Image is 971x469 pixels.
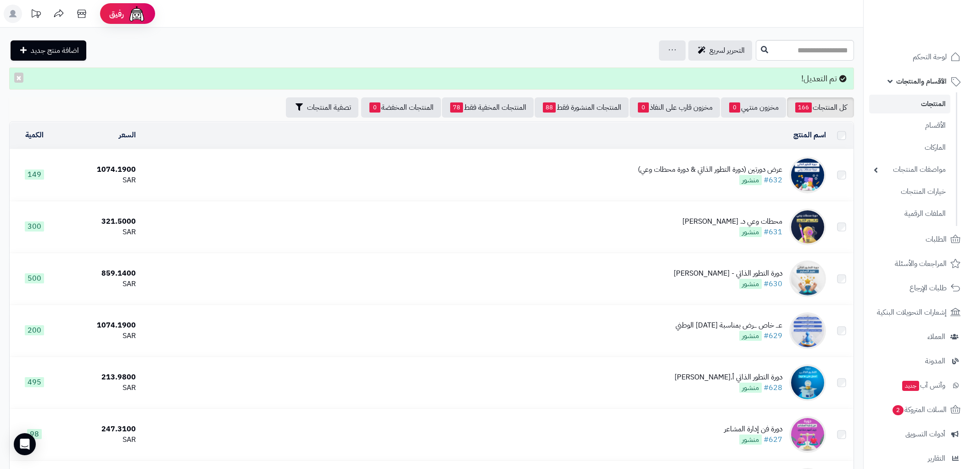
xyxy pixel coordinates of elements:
[25,273,44,283] span: 500
[789,416,826,453] img: دورة فن إدارة المشاعر
[895,257,947,270] span: المراجعات والأسئلة
[869,253,965,275] a: المراجعات والأسئلة
[62,216,135,227] div: 321.5000
[14,73,23,83] button: ×
[361,97,441,118] a: المنتجات المخفضة0
[789,209,826,245] img: محطات وعي د. سطان العثيم
[764,226,782,237] a: #631
[892,403,947,416] span: السلات المتروكة
[909,24,962,44] img: logo-2.png
[869,160,950,180] a: مواصفات المنتجات
[62,383,135,393] div: SAR
[62,227,135,237] div: SAR
[869,301,965,323] a: إشعارات التحويلات البنكية
[877,306,947,319] span: إشعارات التحويلات البنكية
[869,399,965,421] a: السلات المتروكة2
[14,433,36,455] div: Open Intercom Messenger
[369,102,380,113] span: 0
[739,175,762,185] span: منشور
[25,221,44,232] span: 300
[62,424,135,435] div: 247.3100
[869,277,965,299] a: طلبات الإرجاع
[721,97,786,118] a: مخزون منتهي0
[307,102,351,113] span: تصفية المنتجات
[688,40,752,61] a: التحرير لسريع
[795,102,812,113] span: 166
[869,95,950,113] a: المنتجات
[789,260,826,297] img: دورة التطور الذاتي - نعيم التسليم
[902,381,919,391] span: جديد
[901,379,945,392] span: وآتس آب
[905,428,945,441] span: أدوات التسويق
[787,97,854,118] a: كل المنتجات166
[62,279,135,289] div: SAR
[724,424,782,435] div: دورة فن إدارة المشاعر
[869,116,950,136] a: الأقسام
[764,434,782,445] a: #627
[543,102,556,113] span: 88
[24,5,47,25] a: تحديثات المنصة
[674,268,782,279] div: دورة التطور الذاتي - [PERSON_NAME]
[925,355,945,367] span: المدونة
[442,97,534,118] a: المنتجات المخفية فقط78
[869,374,965,396] a: وآتس آبجديد
[739,279,762,289] span: منشور
[869,423,965,445] a: أدوات التسويق
[25,325,44,335] span: 200
[896,75,947,88] span: الأقسام والمنتجات
[9,68,854,90] div: تم التعديل!
[789,157,826,193] img: عرض دورتين (دورة التطور الذاتي & دورة محطات وعي)
[62,320,135,331] div: 1074.1900
[910,282,947,294] span: طلبات الإرجاع
[62,435,135,445] div: SAR
[928,452,945,465] span: التقارير
[128,5,146,23] img: ai-face.png
[869,182,950,202] a: خيارات المنتجات
[764,382,782,393] a: #628
[25,170,44,180] span: 149
[119,130,136,141] a: السعر
[739,383,762,393] span: منشور
[869,350,965,372] a: المدونة
[682,216,782,227] div: محطات وعي د. [PERSON_NAME]
[893,405,904,415] span: 2
[62,175,135,186] div: SAR
[25,377,44,387] span: 495
[869,46,965,68] a: لوحة التحكم
[535,97,629,118] a: المنتجات المنشورة فقط88
[286,97,358,118] button: تصفية المنتجات
[27,429,42,439] span: 98
[739,227,762,237] span: منشور
[675,320,782,331] div: عـــ خاص ـــرض بمناسبة [DATE] الوطني
[11,40,86,61] a: اضافة منتج جديد
[789,312,826,349] img: عـــ خاص ـــرض بمناسبة اليوم الوطني
[764,330,782,341] a: #629
[62,331,135,341] div: SAR
[869,326,965,348] a: العملاء
[793,130,826,141] a: اسم المنتج
[25,130,44,141] a: الكمية
[450,102,463,113] span: 78
[638,164,782,175] div: عرض دورتين (دورة التطور الذاتي & دورة محطات وعي)
[913,51,947,63] span: لوحة التحكم
[927,330,945,343] span: العملاء
[31,45,79,56] span: اضافة منتج جديد
[869,204,950,224] a: الملفات الرقمية
[926,233,947,246] span: الطلبات
[630,97,720,118] a: مخزون قارب على النفاذ0
[789,364,826,401] img: دورة التطور الذاتي أ.فهد بن مسلم
[869,228,965,250] a: الطلبات
[62,372,135,383] div: 213.9800
[869,138,950,158] a: الماركات
[764,278,782,289] a: #630
[62,268,135,279] div: 859.1400
[764,175,782,186] a: #632
[638,102,649,113] span: 0
[739,435,762,445] span: منشور
[109,8,124,19] span: رفيق
[675,372,782,383] div: دورة التطور الذاتي أ.[PERSON_NAME]
[709,45,745,56] span: التحرير لسريع
[62,164,135,175] div: 1074.1900
[729,102,740,113] span: 0
[739,331,762,341] span: منشور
